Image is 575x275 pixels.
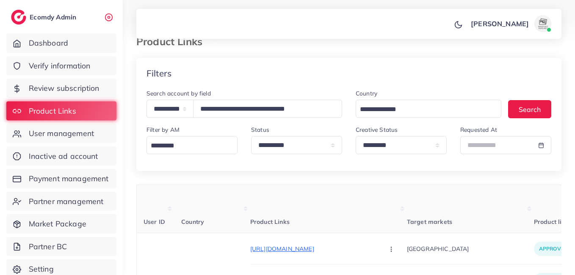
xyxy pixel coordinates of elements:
[6,101,116,121] a: Product Links
[148,139,232,152] input: Search for option
[250,218,290,226] span: Product Links
[29,38,68,49] span: Dashboard
[466,15,555,32] a: [PERSON_NAME]avatar
[356,100,501,118] div: Search for option
[250,244,377,254] p: [URL][DOMAIN_NAME]
[181,218,204,226] span: Country
[6,192,116,211] a: Partner management
[11,10,26,25] img: logo
[6,79,116,98] a: Review subscription
[29,60,91,71] span: Verify information
[6,56,116,76] a: Verify information
[147,89,211,98] label: Search account by field
[6,214,116,234] a: Market Package
[356,125,398,134] label: Creative Status
[251,125,269,134] label: Status
[29,241,67,252] span: Partner BC
[29,151,98,162] span: Inactive ad account
[6,33,116,53] a: Dashboard
[357,103,490,116] input: Search for option
[144,218,165,226] span: User ID
[29,83,100,94] span: Review subscription
[29,106,76,117] span: Product Links
[6,237,116,256] a: Partner BC
[147,136,238,154] div: Search for option
[6,147,116,166] a: Inactive ad account
[356,89,377,98] label: Country
[29,128,94,139] span: User management
[407,218,452,226] span: Target markets
[29,218,86,229] span: Market Package
[29,264,54,275] span: Setting
[30,13,78,21] h2: Ecomdy Admin
[471,19,529,29] p: [PERSON_NAME]
[136,35,209,48] h3: Product Links
[29,196,104,207] span: Partner management
[534,15,551,32] img: avatar
[534,242,573,256] p: approved
[6,124,116,143] a: User management
[6,169,116,188] a: Payment management
[29,173,109,184] span: Payment management
[11,10,78,25] a: logoEcomdy Admin
[407,239,534,258] p: [GEOGRAPHIC_DATA]
[147,68,171,79] h4: Filters
[508,100,551,118] button: Search
[147,125,180,134] label: Filter by AM
[460,125,497,134] label: Requested At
